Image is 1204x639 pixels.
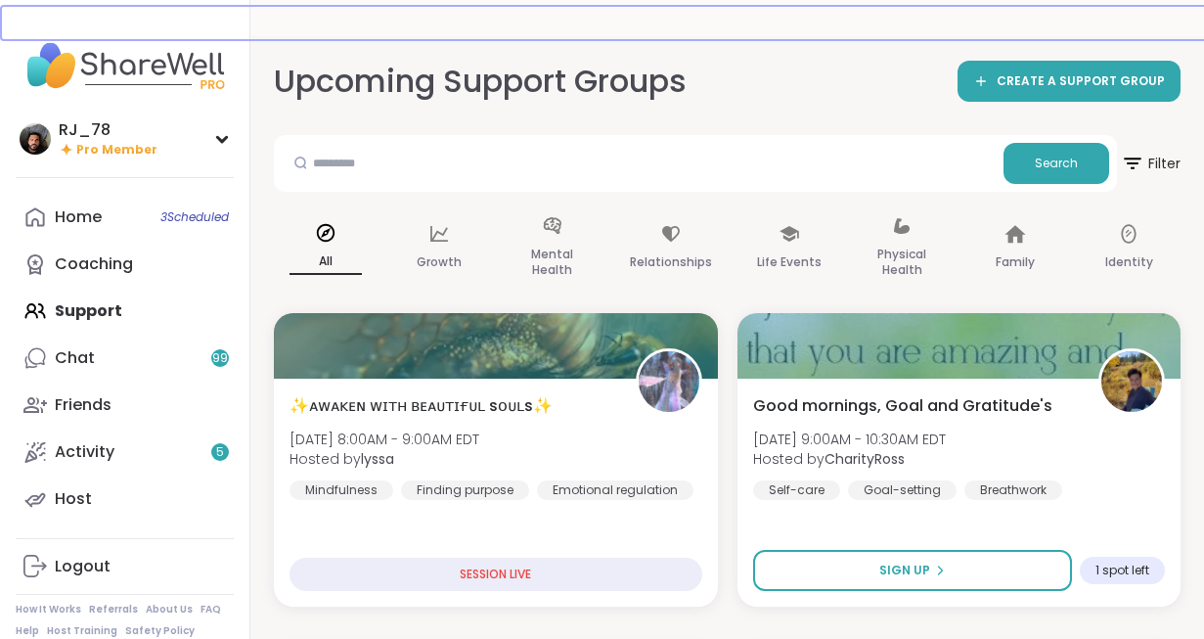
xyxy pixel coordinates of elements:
[753,449,946,469] span: Hosted by
[996,251,1035,274] p: Family
[516,243,589,282] p: Mental Health
[290,250,362,275] p: All
[76,142,157,159] span: Pro Member
[16,241,234,288] a: Coaching
[20,123,51,155] img: RJ_78
[964,480,1062,500] div: Breathwork
[290,558,702,591] div: SESSION LIVE
[16,31,234,100] img: ShareWell Nav Logo
[537,480,693,500] div: Emotional regulation
[55,394,111,416] div: Friends
[201,603,221,616] a: FAQ
[879,562,930,579] span: Sign Up
[290,394,553,418] span: ✨ᴀᴡᴀᴋᴇɴ ᴡɪᴛʜ ʙᴇᴀᴜᴛɪғᴜʟ sᴏᴜʟs✨
[16,429,234,476] a: Activity5
[753,480,840,500] div: Self-care
[125,624,195,638] a: Safety Policy
[1121,140,1181,187] span: Filter
[214,255,230,271] iframe: Spotlight
[212,350,228,367] span: 99
[630,251,712,274] p: Relationships
[1105,251,1153,274] p: Identity
[16,624,39,638] a: Help
[401,480,529,500] div: Finding purpose
[1121,135,1181,192] button: Filter
[639,351,699,412] img: lyssa
[361,449,394,469] b: lyssa
[1035,155,1078,172] span: Search
[290,430,479,449] span: [DATE] 8:00AM - 9:00AM EDT
[16,194,234,241] a: Home3Scheduled
[55,556,111,577] div: Logout
[55,441,114,463] div: Activity
[753,430,946,449] span: [DATE] 9:00AM - 10:30AM EDT
[16,603,81,616] a: How It Works
[274,60,702,104] h2: Upcoming Support Groups
[55,488,92,510] div: Host
[757,251,822,274] p: Life Events
[1003,143,1109,184] button: Search
[55,206,102,228] div: Home
[866,243,938,282] p: Physical Health
[16,335,234,382] a: Chat99
[59,119,157,141] div: RJ_78
[825,449,905,469] b: CharityRoss
[848,480,957,500] div: Goal-setting
[16,476,234,523] a: Host
[47,624,117,638] a: Host Training
[146,603,193,616] a: About Us
[693,70,709,86] iframe: Spotlight
[290,449,479,469] span: Hosted by
[55,347,95,369] div: Chat
[958,61,1181,102] a: CREATE A SUPPORT GROUP
[160,209,229,225] span: 3 Scheduled
[216,444,224,461] span: 5
[89,603,138,616] a: Referrals
[290,480,393,500] div: Mindfulness
[55,253,133,275] div: Coaching
[16,543,234,590] a: Logout
[1095,563,1149,578] span: 1 spot left
[997,73,1165,90] span: CREATE A SUPPORT GROUP
[753,394,1052,418] span: Good mornings, Goal and Gratitude's
[753,550,1073,591] button: Sign Up
[1101,351,1162,412] img: CharityRoss
[16,382,234,429] a: Friends
[417,251,462,274] p: Growth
